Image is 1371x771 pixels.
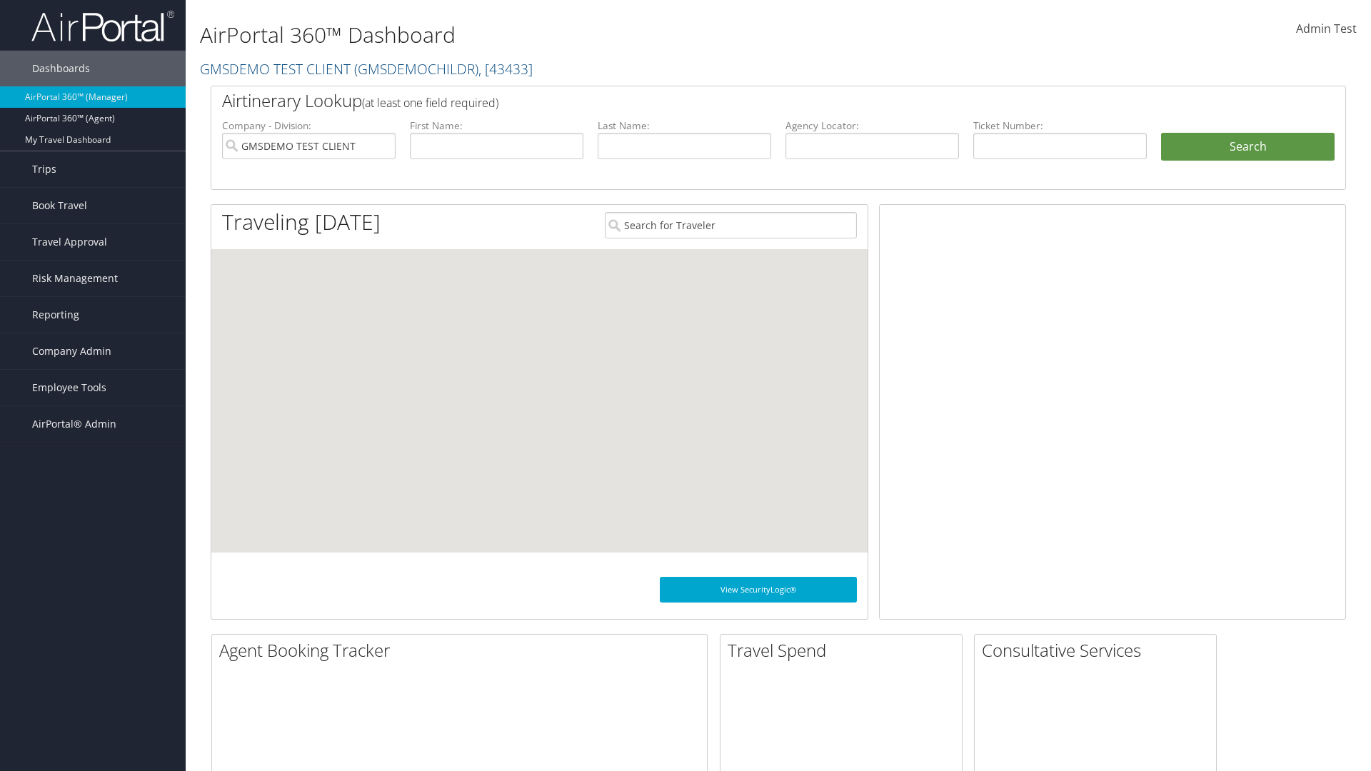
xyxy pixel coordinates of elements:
[982,638,1216,662] h2: Consultative Services
[1296,7,1357,51] a: Admin Test
[222,207,381,237] h1: Traveling [DATE]
[32,297,79,333] span: Reporting
[200,59,533,79] a: GMSDEMO TEST CLIENT
[354,59,478,79] span: ( GMSDEMOCHILDR )
[219,638,707,662] h2: Agent Booking Tracker
[32,188,87,223] span: Book Travel
[32,333,111,369] span: Company Admin
[1296,21,1357,36] span: Admin Test
[973,119,1147,133] label: Ticket Number:
[598,119,771,133] label: Last Name:
[1161,133,1335,161] button: Search
[32,261,118,296] span: Risk Management
[32,406,116,442] span: AirPortal® Admin
[660,577,857,603] a: View SecurityLogic®
[32,370,106,405] span: Employee Tools
[222,89,1240,113] h2: Airtinerary Lookup
[222,119,396,133] label: Company - Division:
[32,224,107,260] span: Travel Approval
[478,59,533,79] span: , [ 43433 ]
[31,9,174,43] img: airportal-logo.png
[785,119,959,133] label: Agency Locator:
[32,51,90,86] span: Dashboards
[410,119,583,133] label: First Name:
[200,20,971,50] h1: AirPortal 360™ Dashboard
[605,212,857,238] input: Search for Traveler
[32,151,56,187] span: Trips
[362,95,498,111] span: (at least one field required)
[728,638,962,662] h2: Travel Spend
